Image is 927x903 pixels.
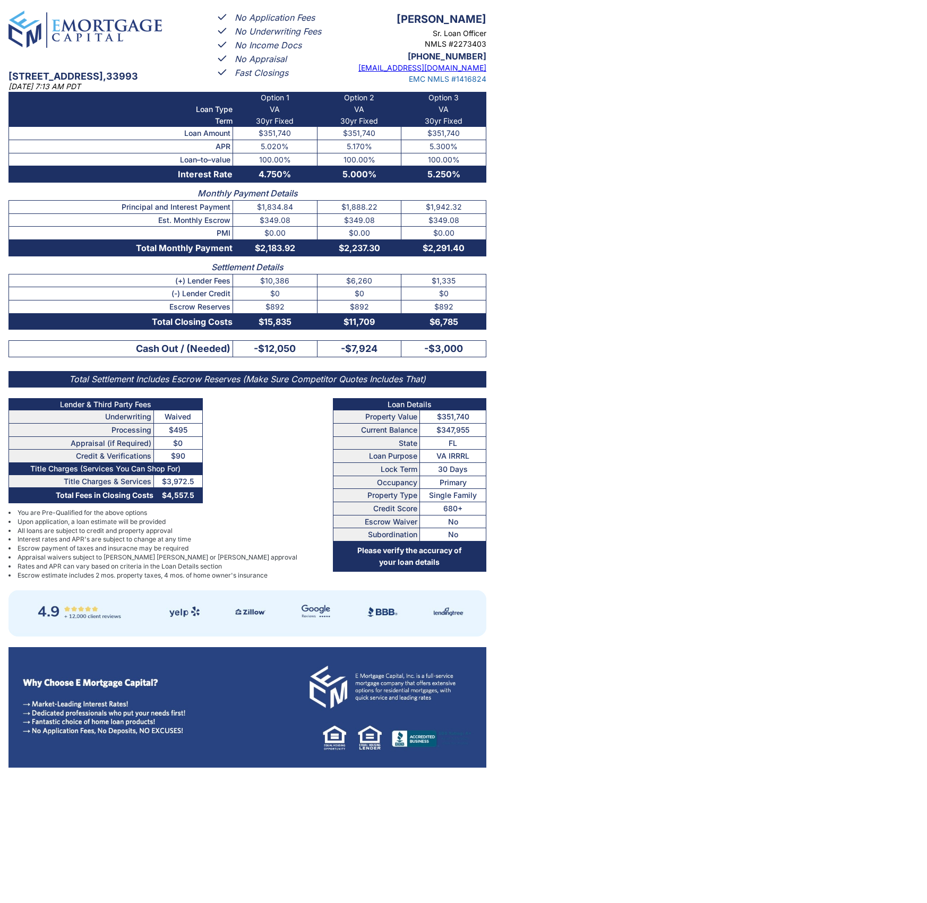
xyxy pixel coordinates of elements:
[420,450,486,463] td: VA IRRRL
[257,202,293,211] span: $1,834.84
[344,316,375,327] span: $11,709
[265,302,285,311] span: $892
[235,66,288,80] p: Fast Closings
[8,647,486,764] img: footer.jpg
[9,153,233,166] th: Loan–to–value
[261,142,289,151] span: 5.020%
[9,274,233,287] th: (+) Lender Fees
[317,104,401,115] td: VA
[18,509,147,518] span: You are Pre-Qualified for the above options
[401,104,486,115] td: VA
[233,115,317,127] td: 30yr Fixed
[162,491,194,500] span: $4,557.5
[8,371,486,388] p: Total Settlement Includes Escrow Reserves (Make Sure Competitor Quotes Includes That)
[333,489,419,502] th: Property Type
[259,316,291,327] span: $15,835
[18,562,222,571] span: Rates and APR can vary based on criteria in the Loan Details section
[437,412,469,421] span: $351,740
[260,216,290,225] span: $349.08
[154,410,203,424] td: Waived
[9,256,486,274] th: Settlement Details
[8,590,486,633] img: ratings.jpg
[349,228,370,237] span: $0.00
[18,544,188,553] span: Escrow payment of taxes and insuracne may be required
[420,528,486,541] td: No
[420,436,486,450] td: FL
[9,450,154,463] th: Credit & Verifications
[333,476,419,489] th: Occupancy
[333,541,486,571] th: Please verify the accuracy of your loan details
[259,155,291,164] span: 100.00%
[9,127,233,140] th: Loan Amount
[333,450,419,463] th: Loan Purpose
[8,81,162,92] p: [DATE] 7:13 AM PDT
[333,50,486,63] p: [PHONE_NUMBER]
[259,128,291,137] span: $351,740
[9,213,233,227] th: Est. Monthly Escrow
[333,11,486,28] p: [PERSON_NAME]
[343,128,375,137] span: $351,740
[9,300,233,313] th: Escrow Reserves
[9,239,233,256] th: Total Monthly Payment
[355,289,364,298] span: $0
[428,216,459,225] span: $349.08
[333,39,486,49] p: NMLS # 2273403
[9,183,486,200] th: Monthly Payment Details
[235,25,321,38] p: No Underwriting Fees
[434,302,453,311] span: $892
[9,340,233,357] th: Cash Out / (Needed)
[420,463,486,476] td: 30 Days
[9,140,233,153] th: APR
[432,276,456,285] span: $1,335
[254,343,296,354] span: -$12,050
[9,436,154,450] th: Appraisal (if Required)
[255,243,295,253] span: $2,183.92
[333,515,419,528] th: Escrow Waiver
[420,502,486,515] td: 680+
[439,289,449,298] span: $0
[8,69,301,84] p: [STREET_ADDRESS] , 33993
[428,155,460,164] span: 100.00%
[341,343,377,354] span: -$7,924
[420,476,486,489] td: Primary
[259,169,291,179] span: 4.750%
[433,228,454,237] span: $0.00
[317,92,401,104] td: Option 2
[9,475,154,488] th: Title Charges & Services
[358,63,486,72] a: [EMAIL_ADDRESS][DOMAIN_NAME]
[430,142,458,151] span: 5.300%
[270,289,280,298] span: $0
[333,528,419,541] th: Subordination
[333,74,486,84] p: EMC NMLS #1416824
[9,488,154,503] th: Total Fees in Closing Costs
[333,28,486,39] p: Sr. Loan Officer
[18,571,268,580] span: Escrow estimate includes 2 mos. property taxes, 4 mos. of home owner's insurance
[235,11,315,24] p: No Application Fees
[341,202,377,211] span: $1,888.22
[18,553,297,562] span: Appraisal waivers subject to [PERSON_NAME] [PERSON_NAME] or [PERSON_NAME] approval
[333,463,419,476] th: Lock Term
[339,243,380,253] span: $2,237.30
[8,11,162,48] img: emc-logo-full.png
[423,243,465,253] span: $2,291.40
[162,477,194,486] span: $3,972.5
[9,423,154,436] th: Processing
[9,313,233,330] th: Total Closing Costs
[401,115,486,127] td: 30yr Fixed
[430,316,458,327] span: $6,785
[9,227,233,240] th: PMI
[427,128,460,137] span: $351,740
[333,398,486,410] th: Loan Details
[420,489,486,502] td: Single Family
[317,115,401,127] td: 30yr Fixed
[401,92,486,104] td: Option 3
[347,142,372,151] span: 5.170%
[235,39,302,52] p: No Income Docs
[344,216,375,225] span: $349.08
[333,410,419,424] th: Property Value
[171,451,185,460] span: $90
[333,423,419,436] th: Current Balance
[18,518,166,527] span: Upon application, a loan estimate will be provided
[420,515,486,528] td: No
[260,276,289,285] span: $10,386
